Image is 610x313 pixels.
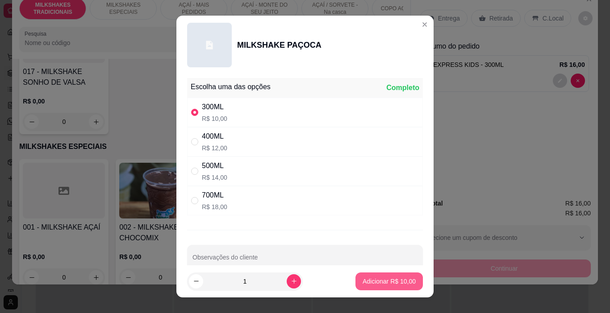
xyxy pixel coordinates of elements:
p: R$ 18,00 [202,202,227,211]
button: decrease-product-quantity [189,274,203,288]
div: 400ML [202,131,227,142]
div: MILKSHAKE PAÇOCA [237,39,322,51]
p: Adicionar R$ 10,00 [363,277,416,286]
button: increase-product-quantity [287,274,301,288]
p: R$ 12,00 [202,144,227,152]
div: 300ML [202,102,227,112]
input: Observações do cliente [192,256,418,265]
div: 700ML [202,190,227,201]
div: Completo [386,82,419,93]
p: R$ 10,00 [202,114,227,123]
button: Adicionar R$ 10,00 [355,272,423,290]
div: Escolha uma das opções [191,82,271,92]
div: 500ML [202,161,227,171]
button: Close [418,17,432,32]
p: R$ 14,00 [202,173,227,182]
